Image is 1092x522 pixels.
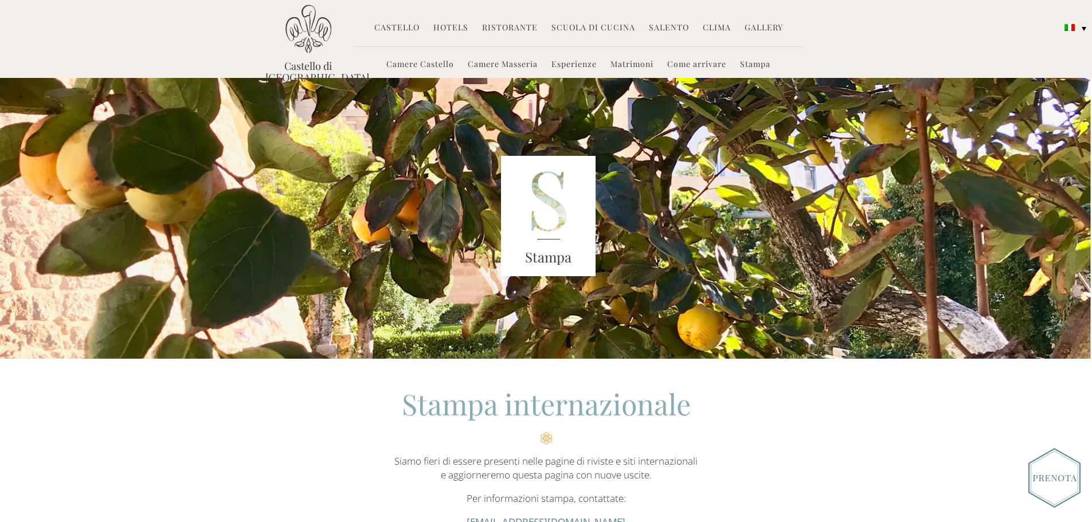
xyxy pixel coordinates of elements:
[501,156,596,276] img: S_Lett_green.png
[551,58,597,72] a: Esperienze
[610,58,653,72] a: Matrimoni
[551,22,635,35] a: Scuola di Cucina
[703,22,731,35] a: Clima
[265,492,827,505] p: Per informazioni stampa, contattate:
[740,58,770,72] a: Stampa
[667,58,726,72] a: Come arrivare
[386,58,454,72] a: Camere Castello
[433,22,468,35] a: Hotels
[468,58,538,72] a: Camere Masseria
[745,22,783,35] a: Gallery
[1064,24,1075,31] img: Italiano
[285,5,331,53] img: Castello di Ugento
[265,384,827,445] h2: Stampa internazionale
[265,454,827,482] p: Siamo fieri di essere presenti nelle pagine di riviste e siti internazionali e aggiorneremo quest...
[649,22,689,35] a: Salento
[1028,448,1081,508] img: Book_Button_Italian.png
[482,22,538,35] a: Ristorante
[265,60,351,83] a: Castello di [GEOGRAPHIC_DATA]
[374,22,420,35] a: Castello
[501,247,596,268] h3: Stampa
